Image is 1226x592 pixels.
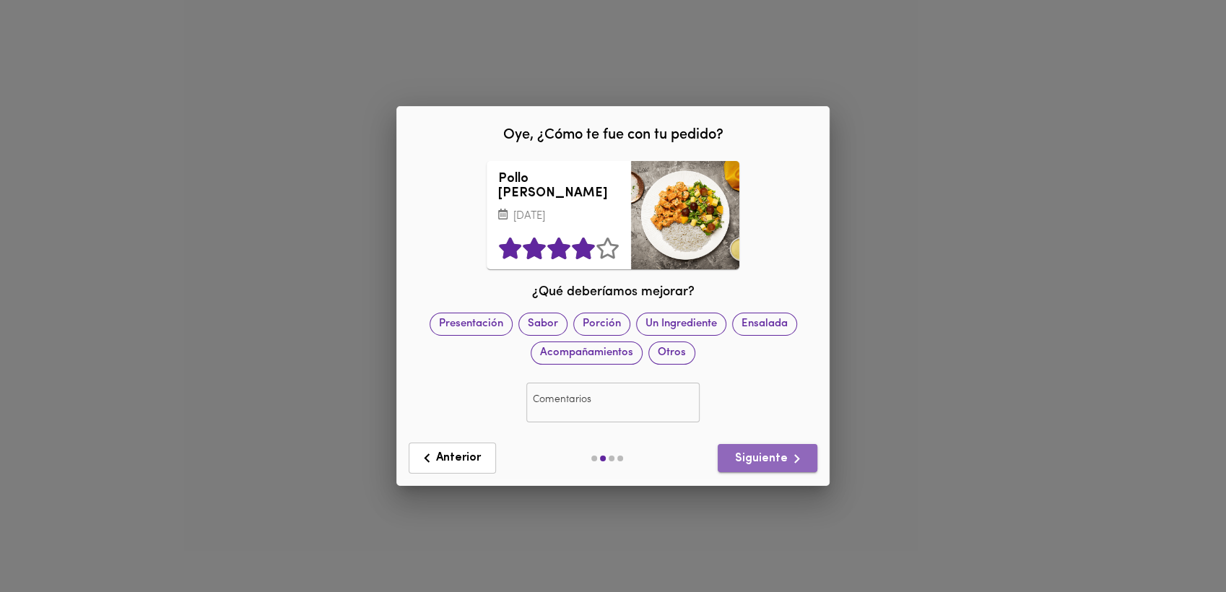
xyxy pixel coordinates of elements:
span: Sabor [519,316,567,331]
span: Un Ingrediente [637,316,726,331]
span: Siguiente [729,450,806,468]
div: Un Ingrediente [636,312,726,335]
div: Sabor [518,312,568,335]
span: Porción [574,316,630,331]
div: Pollo Tikka Massala [631,161,739,269]
span: Anterior [418,449,487,467]
span: Oye, ¿Cómo te fue con tu pedido? [503,128,723,142]
span: Presentación [430,316,512,331]
div: Porción [573,312,630,335]
span: Otros [649,345,695,360]
div: Otros [648,341,695,364]
iframe: Messagebird Livechat Widget [1142,508,1212,578]
p: [DATE] [498,208,619,225]
h3: Pollo [PERSON_NAME] [498,173,619,201]
button: Anterior [409,443,496,474]
div: Acompañamientos [531,341,643,364]
button: Siguiente [718,444,817,472]
span: Ensalada [733,316,796,331]
div: Presentación [430,312,513,335]
div: Ensalada [732,312,797,335]
div: ¿Qué deberíamos mejorar? [415,277,811,302]
span: Acompañamientos [531,345,642,360]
